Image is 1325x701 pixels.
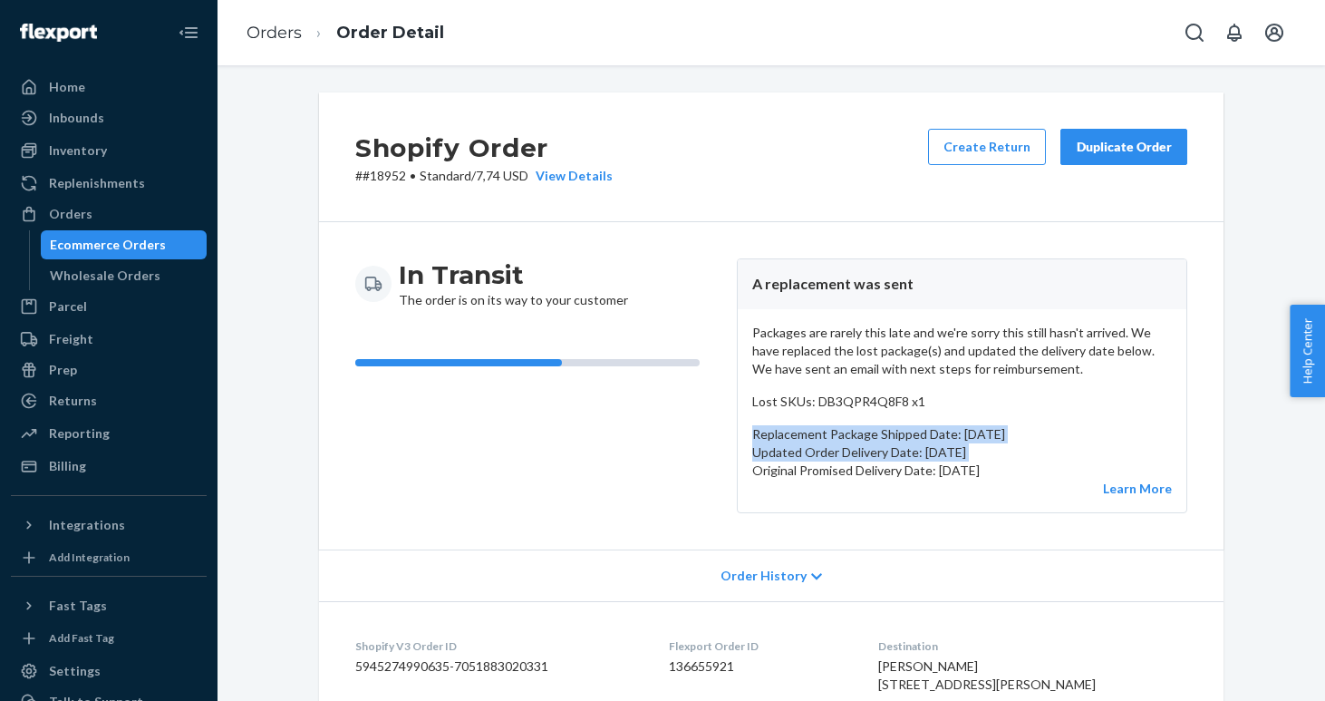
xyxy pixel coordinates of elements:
[528,167,613,185] button: View Details
[49,630,114,646] div: Add Fast Tag
[41,230,208,259] a: Ecommerce Orders
[669,638,850,654] dt: Flexport Order ID
[49,662,101,680] div: Settings
[399,258,628,291] h3: In Transit
[11,355,207,385] a: Prep
[11,628,207,649] a: Add Fast Tag
[50,267,160,285] div: Wholesale Orders
[232,6,459,60] ol: breadcrumbs
[1256,15,1292,51] button: Open account menu
[1216,15,1252,51] button: Open notifications
[20,24,97,42] img: Flexport logo
[247,23,302,43] a: Orders
[11,511,207,540] button: Integrations
[752,393,1172,411] p: Lost SKUs: DB3QPR4Q8F8 x1
[1076,138,1172,156] div: Duplicate Order
[11,547,207,569] a: Add Integration
[49,78,85,96] div: Home
[336,23,444,43] a: Order Detail
[11,325,207,354] a: Freight
[355,638,640,654] dt: Shopify V3 Order ID
[49,174,145,192] div: Replenishments
[752,425,1172,443] p: Replacement Package Shipped Date: [DATE]
[11,292,207,321] a: Parcel
[738,259,1186,309] header: A replacement was sent
[1060,129,1187,165] button: Duplicate Order
[410,168,416,183] span: •
[11,200,207,229] a: Orders
[752,324,1172,378] p: Packages are rarely this late and we're sorry this still hasn't arrived. We have replaced the los...
[11,103,207,132] a: Inbounds
[49,424,110,443] div: Reporting
[752,443,1172,462] p: Updated Order Delivery Date: [DATE]
[49,361,77,379] div: Prep
[49,109,104,127] div: Inbounds
[49,297,87,316] div: Parcel
[878,658,1096,692] span: [PERSON_NAME] [STREET_ADDRESS][PERSON_NAME]
[11,591,207,620] button: Fast Tags
[355,129,613,167] h2: Shopify Order
[752,462,1172,480] p: Original Promised Delivery Date: [DATE]
[49,597,107,615] div: Fast Tags
[11,657,207,686] a: Settings
[878,638,1187,654] dt: Destination
[399,258,628,309] div: The order is on its way to your customer
[11,169,207,198] a: Replenishments
[11,452,207,481] a: Billing
[49,141,107,160] div: Inventory
[41,261,208,290] a: Wholesale Orders
[11,136,207,165] a: Inventory
[49,516,125,534] div: Integrations
[170,15,207,51] button: Close Navigation
[49,330,93,348] div: Freight
[928,129,1046,165] button: Create Return
[1176,15,1213,51] button: Open Search Box
[721,567,807,585] span: Order History
[11,73,207,102] a: Home
[355,657,640,676] dd: 5945274990635-7051883020331
[49,457,86,475] div: Billing
[50,236,166,254] div: Ecommerce Orders
[669,657,850,676] dd: 136655921
[420,168,471,183] span: Standard
[49,205,92,223] div: Orders
[49,550,130,565] div: Add Integration
[355,167,613,185] p: # #18952 / 7,74 USD
[11,386,207,415] a: Returns
[1103,481,1172,496] a: Learn More
[11,419,207,448] a: Reporting
[49,392,97,410] div: Returns
[1290,305,1325,397] button: Help Center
